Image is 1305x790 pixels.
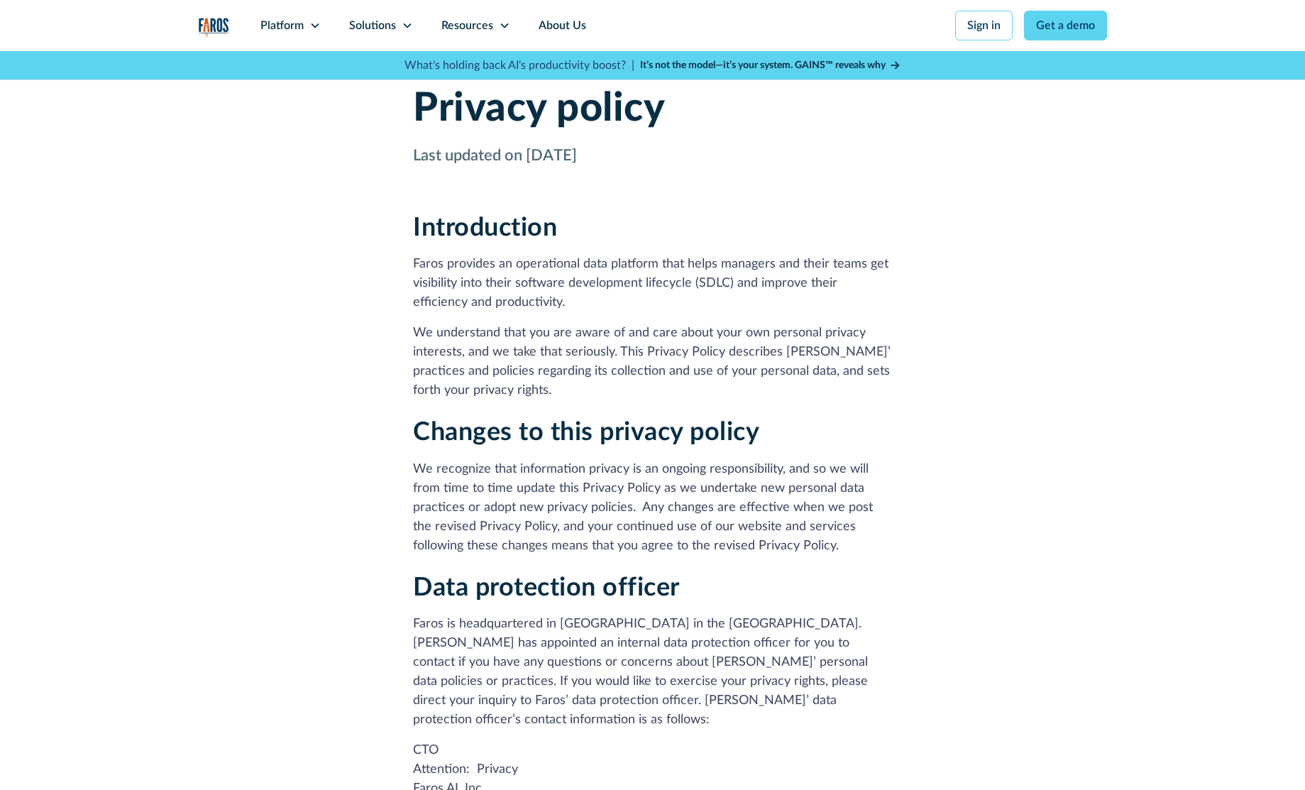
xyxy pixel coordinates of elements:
[413,144,892,168] p: Last updated on [DATE]
[955,11,1013,40] a: Sign in
[640,60,886,70] strong: It’s not the model—it’s your system. GAINS™ reveals why
[413,85,892,133] h1: Privacy policy
[199,18,229,38] a: home
[349,17,396,34] div: Solutions
[413,417,892,448] h2: Changes to this privacy policy
[199,18,229,38] img: Logo of the analytics and reporting company Faros.
[260,17,304,34] div: Platform
[413,615,892,730] p: Faros is headquartered in [GEOGRAPHIC_DATA] in the [GEOGRAPHIC_DATA]. [PERSON_NAME] has appointed...
[413,573,892,603] h2: Data protection officer
[640,58,901,73] a: It’s not the model—it’s your system. GAINS™ reveals why
[413,213,892,243] h2: Introduction
[441,17,493,34] div: Resources
[413,324,892,400] p: We understand that you are aware of and care about your own personal privacy interests, and we ta...
[413,460,892,556] p: We recognize that information privacy is an ongoing responsibility, and so we will from time to t...
[404,57,634,74] p: What's holding back AI's productivity boost? |
[413,255,892,312] p: Faros provides an operational data platform that helps managers and their teams get visibility in...
[1024,11,1107,40] a: Get a demo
